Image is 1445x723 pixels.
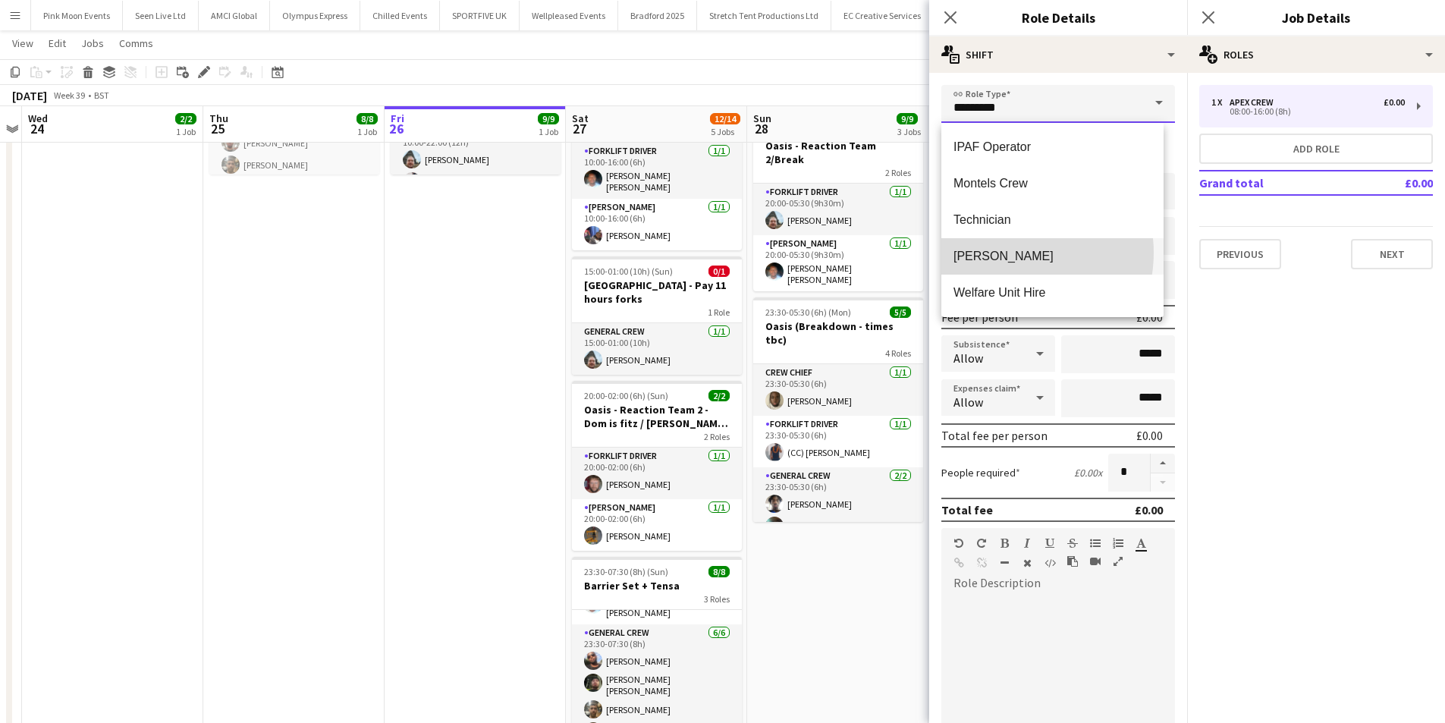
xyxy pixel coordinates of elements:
[12,88,47,103] div: [DATE]
[897,113,918,124] span: 9/9
[584,566,668,577] span: 23:30-07:30 (8h) (Sun)
[123,1,199,30] button: Seen Live Ltd
[357,126,377,137] div: 1 Job
[1090,555,1101,567] button: Insert video
[1113,537,1123,549] button: Ordered List
[708,266,730,277] span: 0/1
[388,120,404,137] span: 26
[618,1,697,30] button: Bradford 2025
[941,310,1018,325] div: Fee per person
[1067,555,1078,567] button: Paste as plain text
[1067,537,1078,549] button: Strikethrough
[708,390,730,401] span: 2/2
[753,416,923,467] app-card-role: Forklift Driver1/123:30-05:30 (6h)(CC) [PERSON_NAME]
[1230,97,1280,108] div: Apex Crew
[1199,134,1433,164] button: Add role
[1135,502,1163,517] div: £0.00
[976,537,987,549] button: Redo
[953,140,1151,154] span: IPAF Operator
[209,112,228,125] span: Thu
[539,126,558,137] div: 1 Job
[941,502,993,517] div: Total fee
[119,36,153,50] span: Comms
[953,285,1151,300] span: Welfare Unit Hire
[1199,239,1281,269] button: Previous
[572,323,742,375] app-card-role: General Crew1/115:00-01:00 (10h)[PERSON_NAME]
[1211,108,1405,115] div: 08:00-16:00 (8h)
[94,90,109,101] div: BST
[753,467,923,541] app-card-role: General Crew2/223:30-05:30 (6h)[PERSON_NAME][PERSON_NAME]
[1022,557,1032,569] button: Clear Formatting
[753,184,923,235] app-card-role: Forklift Driver1/120:00-05:30 (9h30m)[PERSON_NAME]
[710,113,740,124] span: 12/14
[1090,537,1101,549] button: Unordered List
[885,347,911,359] span: 4 Roles
[26,120,48,137] span: 24
[207,120,228,137] span: 25
[704,593,730,605] span: 3 Roles
[751,120,771,137] span: 28
[1044,557,1055,569] button: HTML Code
[1136,428,1163,443] div: £0.00
[753,117,923,291] app-job-card: 20:00-05:30 (9h30m) (Mon)2/2Oasis - Reaction Team 2/Break2 RolesForklift Driver1/120:00-05:30 (9h...
[1044,537,1055,549] button: Underline
[391,123,561,196] app-card-role: Forklift Driver2/210:00-22:00 (12h)[PERSON_NAME]
[704,431,730,442] span: 2 Roles
[360,1,440,30] button: Chilled Events
[1187,8,1445,27] h3: Job Details
[31,1,123,30] button: Pink Moon Events
[885,167,911,178] span: 2 Roles
[708,306,730,318] span: 1 Role
[572,256,742,375] app-job-card: 15:00-01:00 (10h) (Sun)0/1[GEOGRAPHIC_DATA] - Pay 11 hours forks1 RoleGeneral Crew1/115:00-01:00 ...
[81,36,104,50] span: Jobs
[1351,239,1433,269] button: Next
[753,112,771,125] span: Sun
[572,143,742,199] app-card-role: Forklift Driver1/110:00-16:00 (6h)[PERSON_NAME] [PERSON_NAME]
[572,112,589,125] span: Sat
[391,112,404,125] span: Fri
[357,113,378,124] span: 8/8
[1136,310,1163,325] div: £0.00
[953,537,964,549] button: Undo
[572,199,742,250] app-card-role: [PERSON_NAME]1/110:00-16:00 (6h)[PERSON_NAME]
[113,33,159,53] a: Comms
[753,297,923,522] app-job-card: 23:30-05:30 (6h) (Mon)5/5Oasis (Breakdown - times tbc)4 RolesCrew Chief1/123:30-05:30 (6h)[PERSON...
[570,120,589,137] span: 27
[1199,171,1361,195] td: Grand total
[42,33,72,53] a: Edit
[711,126,740,137] div: 5 Jobs
[572,90,742,250] app-job-card: 10:00-16:00 (6h)2/2Oasis - Reaction Team 12 RolesForklift Driver1/110:00-16:00 (6h)[PERSON_NAME] ...
[1211,97,1230,108] div: 1 x
[28,112,48,125] span: Wed
[1074,466,1102,479] div: £0.00 x
[520,1,618,30] button: Wellpleased Events
[1361,171,1433,195] td: £0.00
[572,381,742,551] app-job-card: 20:00-02:00 (6h) (Sun)2/2Oasis - Reaction Team 2 - Dom is fitz / [PERSON_NAME] is Taoreed2 RolesF...
[753,235,923,291] app-card-role: [PERSON_NAME]1/120:00-05:30 (9h30m)[PERSON_NAME] [PERSON_NAME]
[1136,537,1146,549] button: Text Color
[6,33,39,53] a: View
[572,278,742,306] h3: [GEOGRAPHIC_DATA] - Pay 11 hours forks
[50,90,88,101] span: Week 39
[49,36,66,50] span: Edit
[1022,537,1032,549] button: Italic
[584,390,668,401] span: 20:00-02:00 (6h) (Sun)
[765,306,851,318] span: 23:30-05:30 (6h) (Mon)
[1151,454,1175,473] button: Increase
[440,1,520,30] button: SPORTFIVE UK
[941,466,1020,479] label: People required
[1113,555,1123,567] button: Fullscreen
[999,537,1010,549] button: Bold
[175,113,196,124] span: 2/2
[697,1,831,30] button: Stretch Tent Productions Ltd
[953,249,1151,263] span: [PERSON_NAME]
[708,566,730,577] span: 8/8
[270,1,360,30] button: Olympus Express
[199,1,270,30] button: AMCI Global
[572,448,742,499] app-card-role: Forklift Driver1/120:00-02:00 (6h)[PERSON_NAME]
[953,395,983,410] span: Allow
